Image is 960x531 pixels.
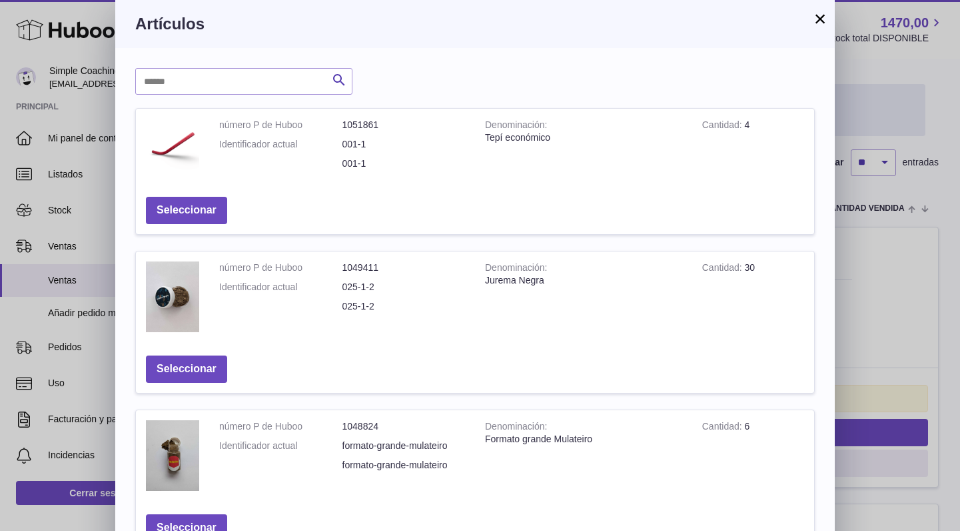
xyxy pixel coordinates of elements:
dd: 001-1 [342,138,466,151]
dt: número P de Huboo [219,420,342,433]
td: 6 [692,410,814,504]
dt: Identificador actual [219,281,342,294]
button: Seleccionar [146,356,227,383]
strong: Denominación [485,421,547,435]
dd: 1048824 [342,420,466,433]
dt: número P de Huboo [219,119,342,131]
h3: Artículos [135,13,815,35]
dd: 1051861 [342,119,466,131]
strong: Cantidad [702,262,745,276]
dt: Identificador actual [219,440,342,452]
dt: número P de Huboo [219,261,342,274]
strong: Denominación [485,262,547,276]
dd: 001-1 [342,157,466,170]
dt: Identificador actual [219,138,342,151]
strong: Cantidad [702,119,745,133]
dd: 025-1-2 [342,281,466,294]
img: Tepí económico [146,119,199,172]
dd: formato-grande-mulateiro [342,440,466,452]
div: Jurema Negra [485,274,682,287]
div: Formato grande Mulateiro [485,433,682,446]
img: Formato grande Mulateiro [146,420,199,491]
button: × [812,11,828,27]
dd: formato-grande-mulateiro [342,459,466,472]
td: 30 [692,251,814,346]
td: 4 [692,109,814,187]
strong: Denominación [485,119,547,133]
dd: 025-1-2 [342,300,466,313]
div: Tepí económico [485,131,682,144]
strong: Cantidad [702,421,745,435]
img: Jurema Negra [146,261,199,332]
button: Seleccionar [146,197,227,224]
dd: 1049411 [342,261,466,274]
